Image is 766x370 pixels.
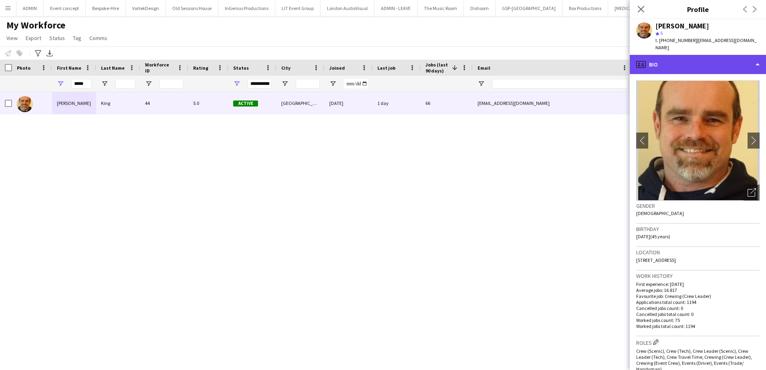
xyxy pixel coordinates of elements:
[233,80,240,87] button: Open Filter Menu
[17,65,30,71] span: Photo
[636,249,760,256] h3: Location
[325,92,373,114] div: [DATE]
[86,33,111,43] a: Comms
[159,79,183,88] input: Workforce ID Filter Input
[744,185,760,201] div: Open photos pop-in
[6,19,65,31] span: My Workforce
[660,30,663,36] span: 5
[89,34,107,42] span: Comms
[126,0,166,16] button: VortekDesign
[233,65,249,71] span: Status
[275,0,321,16] button: LIT Event Group
[329,65,345,71] span: Joined
[276,92,325,114] div: [GEOGRAPHIC_DATA]
[57,80,64,87] button: Open Filter Menu
[344,79,368,88] input: Joined Filter Input
[145,62,174,74] span: Workforce ID
[375,0,417,16] button: ADMIN - LEAVE
[630,4,766,14] h3: Profile
[630,55,766,74] div: Bio
[45,48,54,58] app-action-btn: Export XLSX
[417,0,464,16] button: The Music Room
[636,299,760,305] p: Applications total count: 1194
[636,338,760,346] h3: Roles
[655,37,757,50] span: | [EMAIL_ADDRESS][DOMAIN_NAME]
[96,92,140,114] div: King
[115,79,135,88] input: Last Name Filter Input
[33,48,43,58] app-action-btn: Advanced filters
[101,65,125,71] span: Last Name
[281,65,290,71] span: City
[73,34,81,42] span: Tag
[86,0,126,16] button: Bespoke-Hire
[71,79,91,88] input: First Name Filter Input
[46,33,68,43] a: Status
[16,0,44,16] button: ADMIN
[464,0,496,16] button: Dishoom
[636,210,684,216] span: [DEMOGRAPHIC_DATA]
[17,96,33,112] img: Shane King
[140,92,188,114] div: 44
[373,92,421,114] div: 1 day
[26,34,41,42] span: Export
[6,34,18,42] span: View
[233,101,258,107] span: Active
[296,79,320,88] input: City Filter Input
[377,65,395,71] span: Last job
[636,293,760,299] p: Favourite job: Crewing (Crew Leader)
[492,79,628,88] input: Email Filter Input
[636,257,676,263] span: [STREET_ADDRESS]
[636,281,760,287] p: First experience: [DATE]
[636,323,760,329] p: Worked jobs total count: 1194
[636,311,760,317] p: Cancelled jobs total count: 0
[193,65,208,71] span: Rating
[321,0,375,16] button: London AudioVisual
[101,80,108,87] button: Open Filter Menu
[636,202,760,209] h3: Gender
[608,0,671,16] button: [MEDICAL_DATA] Design
[3,33,21,43] a: View
[562,0,608,16] button: Box Productions
[22,33,44,43] a: Export
[496,0,562,16] button: GSP-[GEOGRAPHIC_DATA]
[478,80,485,87] button: Open Filter Menu
[166,0,218,16] button: Old Sessions House
[425,62,449,74] span: Jobs (last 90 days)
[421,92,473,114] div: 66
[473,92,633,114] div: [EMAIL_ADDRESS][DOMAIN_NAME]
[636,225,760,233] h3: Birthday
[636,317,760,323] p: Worked jobs count: 75
[70,33,85,43] a: Tag
[329,80,337,87] button: Open Filter Menu
[636,233,670,239] span: [DATE] (45 years)
[281,80,288,87] button: Open Filter Menu
[636,287,760,293] p: Average jobs: 16.817
[218,0,275,16] button: InGenius Productions
[44,0,86,16] button: Event concept
[655,37,697,43] span: t. [PHONE_NUMBER]
[145,80,152,87] button: Open Filter Menu
[188,92,228,114] div: 5.0
[49,34,65,42] span: Status
[655,22,709,30] div: [PERSON_NAME]
[636,80,760,201] img: Crew avatar or photo
[52,92,96,114] div: [PERSON_NAME]
[636,272,760,280] h3: Work history
[478,65,490,71] span: Email
[57,65,81,71] span: First Name
[636,305,760,311] p: Cancelled jobs count: 0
